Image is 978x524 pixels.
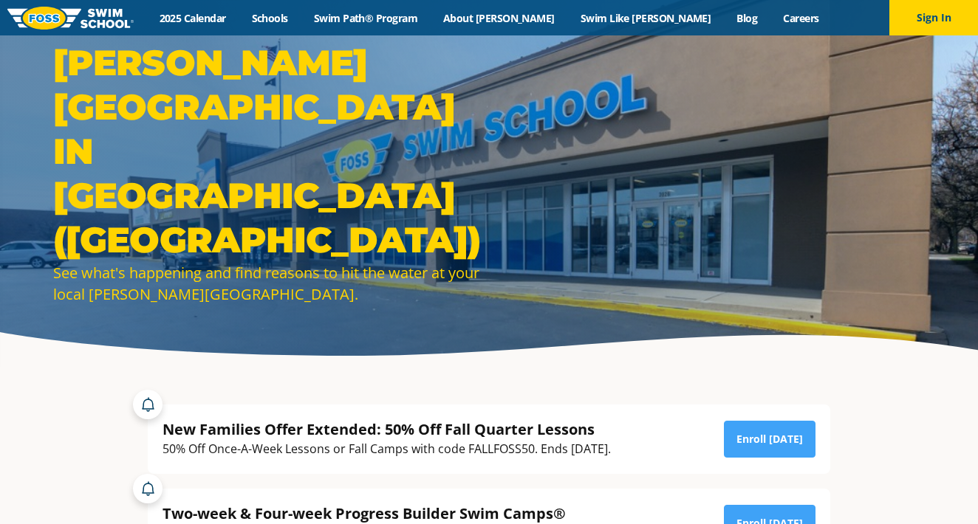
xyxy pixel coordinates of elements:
[567,11,724,25] a: Swim Like [PERSON_NAME]
[146,11,239,25] a: 2025 Calendar
[770,11,832,25] a: Careers
[163,439,611,459] div: 50% Off Once-A-Week Lessons or Fall Camps with code FALLFOSS50. Ends [DATE].
[53,41,482,262] h1: [PERSON_NAME][GEOGRAPHIC_DATA] in [GEOGRAPHIC_DATA] ([GEOGRAPHIC_DATA])
[724,421,815,458] a: Enroll [DATE]
[163,503,566,523] div: Two-week & Four-week Progress Builder Swim Camps®
[431,11,568,25] a: About [PERSON_NAME]
[7,7,134,30] img: FOSS Swim School Logo
[163,419,611,439] div: New Families Offer Extended: 50% Off Fall Quarter Lessons
[53,262,482,305] div: See what's happening and find reasons to hit the water at your local [PERSON_NAME][GEOGRAPHIC_DATA].
[239,11,301,25] a: Schools
[724,11,770,25] a: Blog
[301,11,430,25] a: Swim Path® Program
